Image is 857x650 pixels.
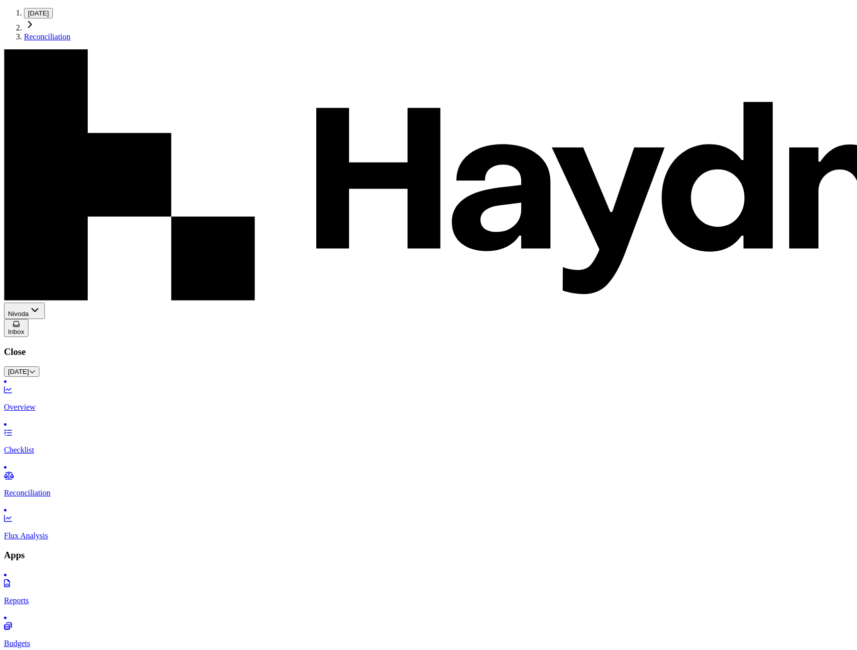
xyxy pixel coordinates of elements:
nav: breadcrumb [4,8,853,41]
p: Flux Analysis [4,531,853,540]
a: Overview [4,377,853,412]
a: Budgets [4,613,853,648]
button: [DATE] [24,8,53,18]
p: Overview [4,403,853,412]
p: Reconciliation [4,488,853,497]
a: Checklist [4,420,853,455]
span: [DATE] [8,368,29,375]
span: Inbox [8,328,24,335]
h3: Close [4,346,853,357]
a: Flux Analysis [4,505,853,540]
p: Budgets [4,639,853,648]
p: Reports [4,596,853,605]
button: Inbox [4,319,28,337]
a: Reconciliation [24,32,70,41]
a: Reports [4,570,853,605]
p: Checklist [4,446,853,455]
a: Reconciliation [4,463,853,497]
button: [DATE] [4,366,39,377]
h3: Apps [4,550,853,561]
span: [DATE] [28,9,49,17]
